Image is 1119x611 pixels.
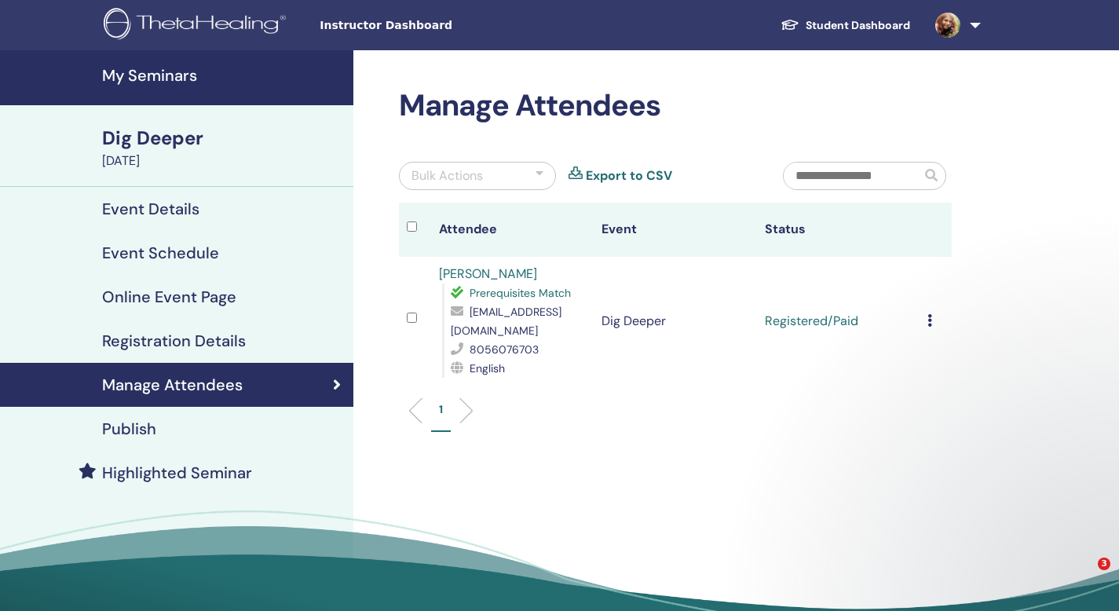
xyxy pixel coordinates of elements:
[93,125,353,170] a: Dig Deeper[DATE]
[102,199,199,218] h4: Event Details
[594,257,756,386] td: Dig Deeper
[102,125,344,152] div: Dig Deeper
[102,152,344,170] div: [DATE]
[102,331,246,350] h4: Registration Details
[1098,558,1110,570] span: 3
[757,203,920,257] th: Status
[102,243,219,262] h4: Event Schedule
[1066,558,1103,595] iframe: Intercom live chat
[470,286,571,300] span: Prerequisites Match
[470,361,505,375] span: English
[586,166,672,185] a: Export to CSV
[102,419,156,438] h4: Publish
[102,287,236,306] h4: Online Event Page
[411,166,483,185] div: Bulk Actions
[439,265,537,282] a: [PERSON_NAME]
[320,17,555,34] span: Instructor Dashboard
[431,203,594,257] th: Attendee
[451,305,561,338] span: [EMAIL_ADDRESS][DOMAIN_NAME]
[470,342,539,357] span: 8056076703
[439,401,443,418] p: 1
[768,11,923,40] a: Student Dashboard
[102,66,344,85] h4: My Seminars
[102,375,243,394] h4: Manage Attendees
[104,8,291,43] img: logo.png
[102,463,252,482] h4: Highlighted Seminar
[594,203,756,257] th: Event
[781,18,799,31] img: graduation-cap-white.svg
[935,13,960,38] img: default.jpg
[399,88,952,124] h2: Manage Attendees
